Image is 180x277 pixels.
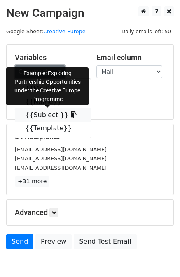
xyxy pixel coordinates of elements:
a: Send [6,234,33,249]
h5: Advanced [15,208,165,217]
small: [EMAIL_ADDRESS][DOMAIN_NAME] [15,155,107,162]
h5: Variables [15,53,84,62]
small: [EMAIL_ADDRESS][DOMAIN_NAME] [15,165,107,171]
span: Daily emails left: 50 [119,27,174,36]
h2: New Campaign [6,6,174,20]
a: Daily emails left: 50 [119,28,174,35]
iframe: Chat Widget [139,238,180,277]
a: {{Template}} [15,122,91,135]
a: {{Subject }} [15,108,91,122]
a: +31 more [15,176,49,187]
h5: Email column [96,53,166,62]
a: Creative Europe [43,28,85,35]
div: Example: Exploring Partnership Opportunities under the Creative Europe Programme [6,67,89,105]
a: Send Test Email [74,234,136,249]
small: [EMAIL_ADDRESS][DOMAIN_NAME] [15,146,107,152]
a: Preview [35,234,72,249]
small: Google Sheet: [6,28,86,35]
